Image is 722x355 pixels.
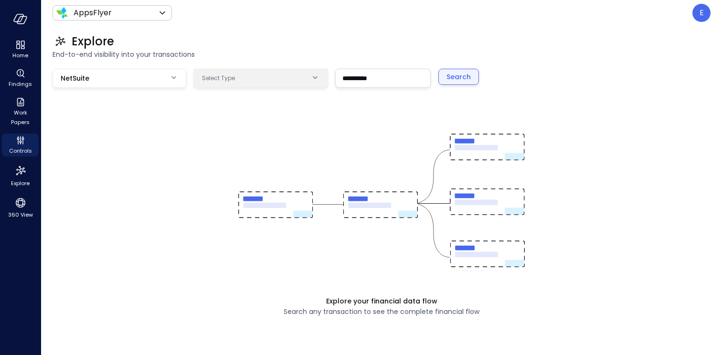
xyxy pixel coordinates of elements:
[74,7,112,19] p: AppsFlyer
[9,79,32,89] span: Findings
[2,134,39,157] div: Controls
[284,306,479,317] span: Search any transaction to see the complete financial flow
[72,34,114,49] span: Explore
[700,7,704,19] p: E
[202,73,235,83] span: Select Type
[61,73,89,84] span: NetSuite
[2,38,39,61] div: Home
[56,7,68,19] img: Icon
[53,49,711,60] span: End-to-end visibility into your transactions
[8,210,33,219] span: 360 View
[9,146,32,156] span: Controls
[6,108,35,127] span: Work Papers
[438,69,479,85] button: Search
[12,51,28,60] span: Home
[446,71,471,83] div: Search
[2,162,39,189] div: Explore
[692,4,711,22] div: Eleanor Yehudai
[326,296,437,306] span: Explore your financial data flow
[2,95,39,128] div: Work Papers
[2,195,39,220] div: 360 View
[2,67,39,90] div: Findings
[11,178,30,188] span: Explore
